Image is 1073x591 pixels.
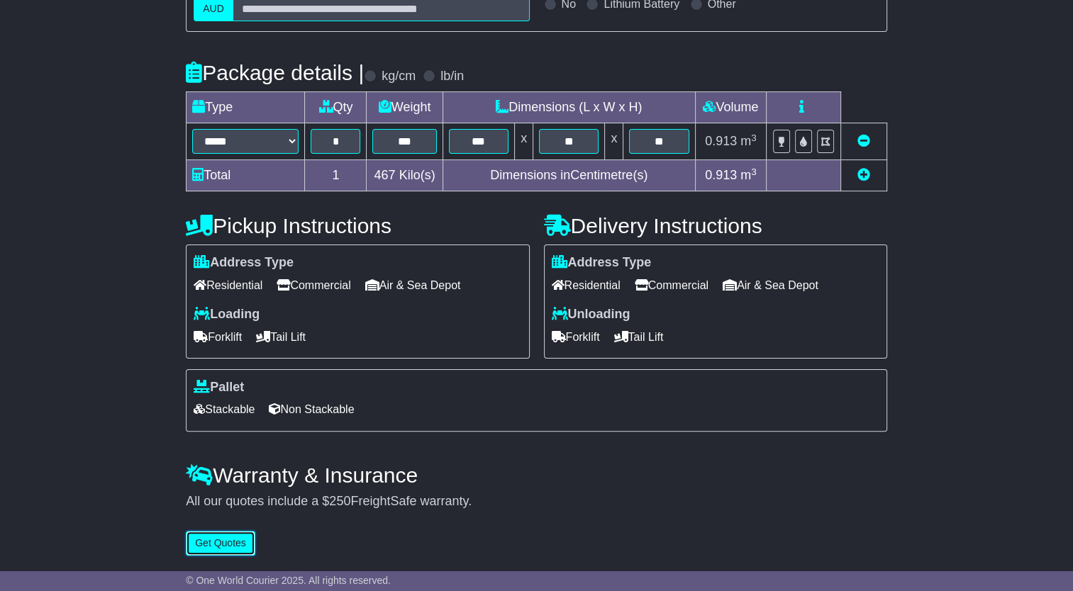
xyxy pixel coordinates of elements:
[723,274,818,296] span: Air & Sea Depot
[329,494,350,508] span: 250
[382,69,416,84] label: kg/cm
[705,134,737,148] span: 0.913
[194,326,242,348] span: Forklift
[544,214,887,237] h4: Delivery Instructions
[515,123,533,160] td: x
[365,274,461,296] span: Air & Sea Depot
[269,398,354,420] span: Non Stackable
[194,255,294,271] label: Address Type
[187,92,305,123] td: Type
[194,398,255,420] span: Stackable
[186,214,529,237] h4: Pickup Instructions
[443,92,695,123] td: Dimensions (L x W x H)
[186,575,391,586] span: © One World Courier 2025. All rights reserved.
[443,160,695,191] td: Dimensions in Centimetre(s)
[552,326,600,348] span: Forklift
[194,274,262,296] span: Residential
[857,168,870,182] a: Add new item
[186,463,887,487] h4: Warranty & Insurance
[305,92,367,123] td: Qty
[552,274,621,296] span: Residential
[186,61,364,84] h4: Package details |
[740,168,757,182] span: m
[277,274,350,296] span: Commercial
[552,307,630,322] label: Unloading
[256,326,306,348] span: Tail Lift
[440,69,464,84] label: lb/in
[751,167,757,177] sup: 3
[187,160,305,191] td: Total
[367,160,443,191] td: Kilo(s)
[605,123,623,160] td: x
[305,160,367,191] td: 1
[740,134,757,148] span: m
[186,494,887,510] div: All our quotes include a $ FreightSafe warranty.
[705,168,737,182] span: 0.913
[695,92,766,123] td: Volume
[374,168,396,182] span: 467
[635,274,708,296] span: Commercial
[186,531,255,556] button: Get Quotes
[194,380,244,395] label: Pallet
[194,307,260,322] label: Loading
[367,92,443,123] td: Weight
[751,133,757,143] sup: 3
[614,326,664,348] span: Tail Lift
[857,134,870,148] a: Remove this item
[552,255,652,271] label: Address Type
